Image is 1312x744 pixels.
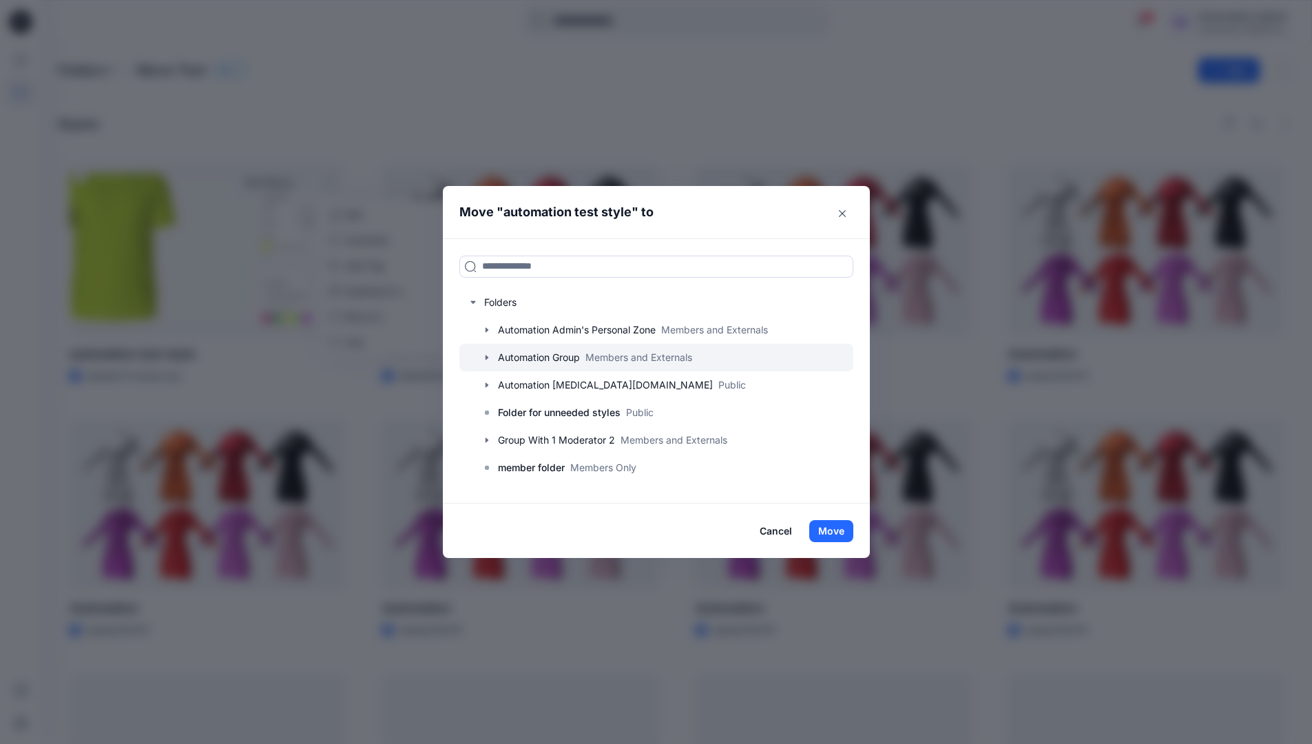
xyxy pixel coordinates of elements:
[809,520,853,542] button: Move
[498,459,565,476] p: member folder
[570,460,636,475] p: Members Only
[831,203,853,225] button: Close
[751,520,801,542] button: Cancel
[503,203,632,222] p: automation test style
[626,405,654,420] p: Public
[443,186,848,238] header: Move " " to
[498,404,621,421] p: Folder for unneeded styles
